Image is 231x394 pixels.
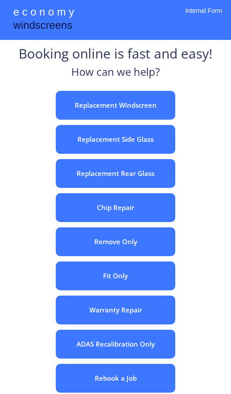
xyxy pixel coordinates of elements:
[56,227,175,256] button: Remove Only
[19,44,212,64] div: Booking online is fast and easy!
[56,364,175,393] button: Rebook a Job
[185,7,222,27] div: Internal Form
[13,4,74,21] div: e c o n o m y
[71,64,160,84] div: How can we help?
[56,296,175,324] button: Warranty Repair
[13,18,72,35] div: windscreens
[56,330,175,359] button: ADAS Recalibration Only
[56,261,175,290] button: Fit Only
[56,125,175,154] button: Replacement Side Glass
[56,91,175,120] button: Replacement Windscreen
[56,193,175,222] button: Chip Repair
[56,159,175,188] button: Replacement Rear Glass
